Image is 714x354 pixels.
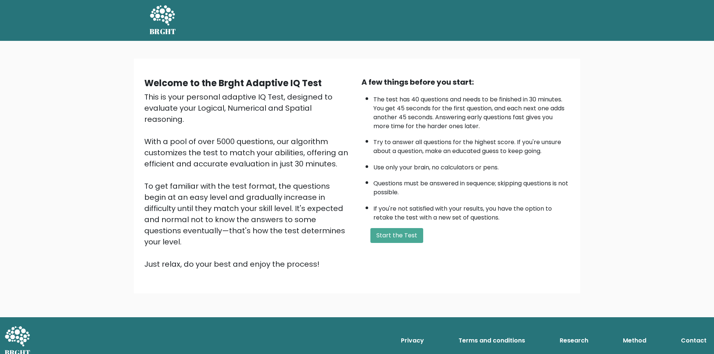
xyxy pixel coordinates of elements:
[149,3,176,38] a: BRGHT
[373,134,570,156] li: Try to answer all questions for the highest score. If you're unsure about a question, make an edu...
[361,77,570,88] div: A few things before you start:
[370,228,423,243] button: Start the Test
[373,201,570,222] li: If you're not satisfied with your results, you have the option to retake the test with a new set ...
[373,91,570,131] li: The test has 40 questions and needs to be finished in 30 minutes. You get 45 seconds for the firs...
[398,333,427,348] a: Privacy
[373,175,570,197] li: Questions must be answered in sequence; skipping questions is not possible.
[144,77,322,89] b: Welcome to the Brght Adaptive IQ Test
[149,27,176,36] h5: BRGHT
[620,333,649,348] a: Method
[456,333,528,348] a: Terms and conditions
[144,91,353,270] div: This is your personal adaptive IQ Test, designed to evaluate your Logical, Numerical and Spatial ...
[678,333,710,348] a: Contact
[373,159,570,172] li: Use only your brain, no calculators or pens.
[557,333,591,348] a: Research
